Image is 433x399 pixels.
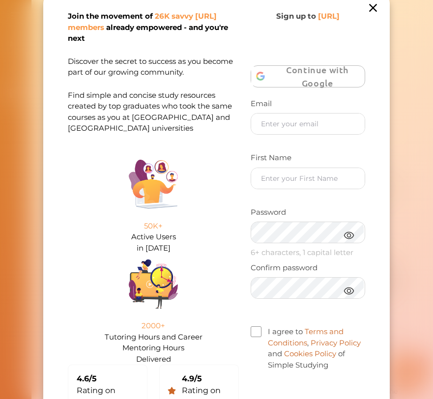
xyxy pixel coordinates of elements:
input: Enter your email [252,114,365,134]
p: 50K+ [144,221,163,232]
p: Find simple and concise study resources created by top graduates who took the same courses as you... [68,78,239,134]
a: Privacy Policy [311,338,361,347]
p: Password [251,207,365,218]
img: eye.3286bcf0.webp [343,285,355,297]
p: 6+ characters, 1 capital letter [251,247,365,258]
p: Discover the secret to success as you become part of our growing community. [68,44,239,78]
input: Enter your First Name [252,168,365,189]
img: Group%201403.ccdcecb8.png [129,259,178,309]
p: Sign up to [276,11,340,22]
span: Continue with Google [275,58,365,94]
p: Join the movement of already empowered - and you're next [68,11,237,44]
div: 4.6/5 [77,373,144,385]
p: First Name [251,152,365,164]
img: eye.3286bcf0.webp [343,229,355,241]
p: Email [251,98,365,110]
div: 4.9/5 [182,373,231,385]
p: Tutoring Hours and Career Mentoring Hours Delivered [105,332,202,357]
p: 2000+ [142,320,165,332]
i: 1 [218,0,226,8]
p: Confirm password [251,262,365,274]
span: 26K savvy [URL] members [68,11,217,32]
p: Active Users in [DATE] [131,231,176,254]
a: Terms and Conditions [268,327,344,347]
button: Continue with Google [251,65,365,87]
a: Cookies Policy [285,349,337,358]
label: I agree to , and of Simple Studying [251,326,365,370]
img: Illustration.25158f3c.png [129,160,178,209]
span: [URL] [318,11,340,21]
